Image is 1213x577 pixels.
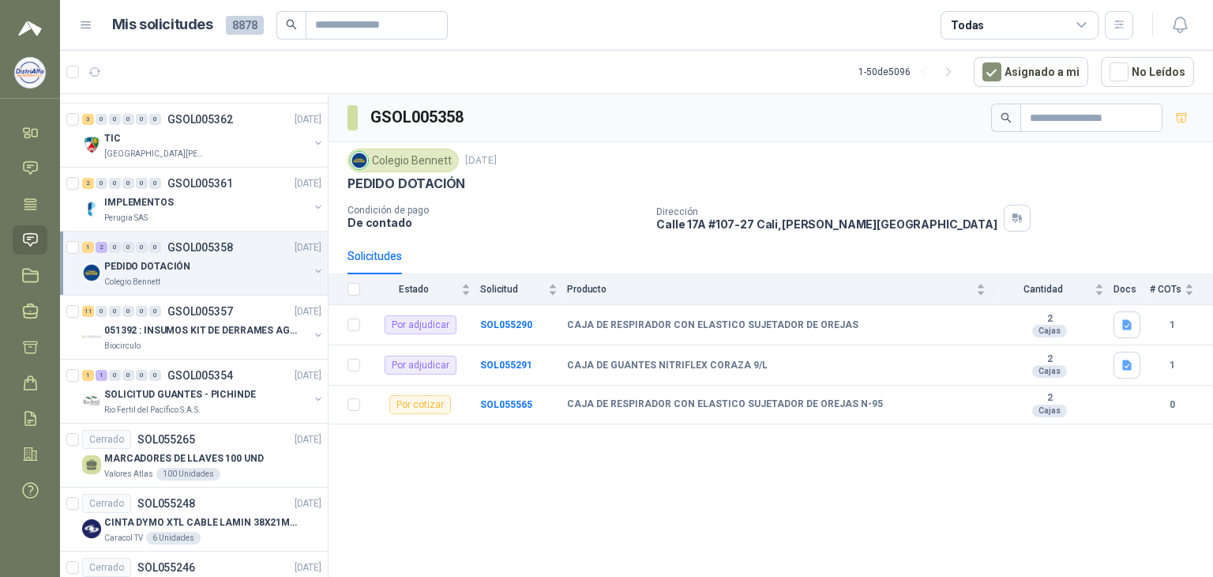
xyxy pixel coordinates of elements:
[112,13,213,36] h1: Mis solicitudes
[385,356,456,375] div: Por adjudicar
[1150,318,1194,333] b: 1
[137,498,195,509] p: SOL055248
[82,306,94,317] div: 11
[104,195,174,210] p: IMPLEMENTOS
[951,17,984,34] div: Todas
[1150,358,1194,373] b: 1
[1032,405,1067,417] div: Cajas
[1101,57,1194,87] button: No Leídos
[109,114,121,125] div: 0
[96,242,107,253] div: 2
[82,430,131,449] div: Cerrado
[347,175,465,192] p: PEDIDO DOTACIÓN
[82,114,94,125] div: 3
[295,112,321,127] p: [DATE]
[122,370,134,381] div: 0
[347,216,644,229] p: De contado
[480,319,532,330] a: SOL055290
[656,206,997,217] p: Dirección
[974,57,1088,87] button: Asignado a mi
[96,178,107,189] div: 0
[104,212,148,224] p: Perugia SAS
[18,19,42,38] img: Logo peakr
[1150,398,1194,413] b: 0
[1001,112,1012,123] span: search
[109,242,121,253] div: 0
[82,110,325,160] a: 3 0 0 0 0 0 GSOL005362[DATE] Company LogoTIC[GEOGRAPHIC_DATA][PERSON_NAME]
[226,16,264,35] span: 8878
[1150,274,1213,305] th: # COTs
[104,515,301,530] p: CINTA DYMO XTL CABLE LAMIN 38X21MMBLANCO
[104,276,160,288] p: Colegio Bennett
[995,313,1104,326] b: 2
[136,242,148,253] div: 0
[567,398,883,411] b: CAJA DE RESPIRADOR CON ELASTICO SUJETADOR DE OREJAS N-95
[480,274,567,305] th: Solicitud
[286,19,297,30] span: search
[60,424,328,488] a: CerradoSOL055265[DATE] MARCADORES DE LLAVES 100 UNDValores Atlas100 Unidades
[82,327,101,346] img: Company Logo
[167,306,233,317] p: GSOL005357
[104,148,204,160] p: [GEOGRAPHIC_DATA][PERSON_NAME]
[347,149,459,172] div: Colegio Bennett
[1150,284,1181,295] span: # COTs
[104,387,256,402] p: SOLICITUD GUANTES - PICHINDE
[82,263,101,282] img: Company Logo
[995,353,1104,366] b: 2
[995,274,1113,305] th: Cantidad
[82,366,325,417] a: 1 1 0 0 0 0 GSOL005354[DATE] Company LogoSOLICITUD GUANTES - PICHINDERio Fertil del Pacífico S.A.S.
[82,302,325,353] a: 11 0 0 0 0 0 GSOL005357[DATE] Company Logo051392 : INSUMOS KIT DE DERRAMES AGOSTO 2025Biocirculo
[295,560,321,575] p: [DATE]
[1032,365,1067,378] div: Cajas
[480,399,532,410] b: SOL055565
[295,176,321,191] p: [DATE]
[82,135,101,154] img: Company Logo
[156,468,220,481] div: 100 Unidades
[82,494,131,513] div: Cerrado
[370,284,458,295] span: Estado
[480,360,532,371] b: SOL055291
[82,238,325,288] a: 1 2 0 0 0 0 GSOL005358[DATE] Company LogoPEDIDO DOTACIÓNColegio Bennett
[370,274,480,305] th: Estado
[149,370,161,381] div: 0
[480,284,545,295] span: Solicitud
[122,178,134,189] div: 0
[146,532,201,545] div: 6 Unidades
[567,319,858,332] b: CAJA DE RESPIRADOR CON ELASTICO SUJETADOR DE OREJAS
[104,532,143,545] p: Caracol TV
[137,434,195,445] p: SOL055265
[656,217,997,231] p: Calle 17A #107-27 Cali , [PERSON_NAME][GEOGRAPHIC_DATA]
[167,178,233,189] p: GSOL005361
[1113,274,1150,305] th: Docs
[858,59,961,85] div: 1 - 50 de 5096
[122,242,134,253] div: 0
[122,306,134,317] div: 0
[122,114,134,125] div: 0
[995,392,1104,405] b: 2
[167,242,233,253] p: GSOL005358
[109,178,121,189] div: 0
[15,58,45,88] img: Company Logo
[351,152,368,169] img: Company Logo
[137,562,195,573] p: SOL055246
[109,370,121,381] div: 0
[104,451,264,466] p: MARCADORES DE LLAVES 100 UND
[82,519,101,538] img: Company Logo
[567,284,973,295] span: Producto
[465,153,497,168] p: [DATE]
[389,395,451,414] div: Por cotizar
[60,488,328,552] a: CerradoSOL055248[DATE] Company LogoCINTA DYMO XTL CABLE LAMIN 38X21MMBLANCOCaracol TV6 Unidades
[136,178,148,189] div: 0
[82,370,94,381] div: 1
[109,306,121,317] div: 0
[295,496,321,511] p: [DATE]
[136,114,148,125] div: 0
[167,114,233,125] p: GSOL005362
[82,242,94,253] div: 1
[136,306,148,317] div: 0
[295,432,321,447] p: [DATE]
[1032,325,1067,338] div: Cajas
[104,323,301,338] p: 051392 : INSUMOS KIT DE DERRAMES AGOSTO 2025
[104,468,153,481] p: Valores Atlas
